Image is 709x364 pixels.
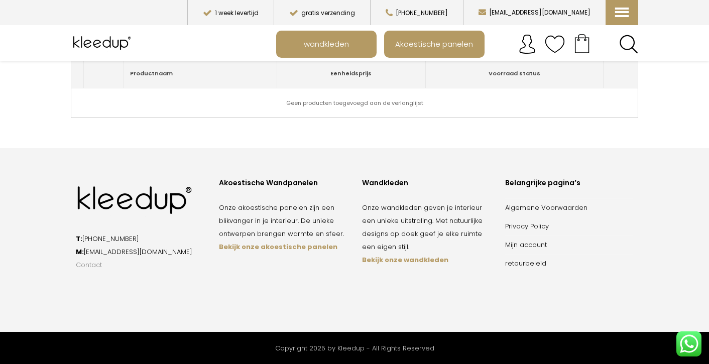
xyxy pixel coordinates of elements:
a: Algemene Voorwaarden [505,203,587,212]
a: Bekijk onze akoestische panelen [219,242,337,252]
div: Copyright 2025 by Kleedup - All Rights Reserved [71,342,638,355]
img: Kleedup [71,31,136,56]
p: Onze akoestische panelen zijn een blikvanger in je interieur. De unieke ontwerpen brengen warmte ... [219,201,347,254]
a: Search [619,35,638,54]
div: Akoestische Wandpanelen [219,178,347,188]
span: Eenheidsprijs [330,69,372,77]
strong: T: [76,234,82,244]
a: Akoestische panelen [385,32,484,57]
img: verlanglijstje.svg [545,34,565,54]
p: Onze wandkleden geven je interieur een unieke uitstraling. Met natuurlijke designs op doek geef j... [362,201,490,267]
div: Wandkleden [362,178,490,188]
a: Mijn account [505,240,547,250]
span: Voorraad status [489,69,540,77]
span: Productnaam [130,69,173,77]
a: Your cart [565,31,599,56]
p: [PHONE_NUMBER] [EMAIL_ADDRESS][DOMAIN_NAME] [76,232,204,272]
a: Contact [76,260,102,270]
nav: Main menu [276,31,646,58]
img: account.svg [517,34,537,54]
span: wandkleden [298,35,354,54]
strong: M: [76,247,84,257]
a: Privacy Policy [505,221,549,231]
td: Geen producten toegevoegd aan de verlanglijst [71,88,638,118]
a: Bekijk onze wandkleden [362,255,448,265]
a: retourbeleid [505,259,546,268]
a: wandkleden [277,32,376,57]
span: Akoestische panelen [390,35,479,54]
div: Belangrijke pagina’s [505,178,633,188]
